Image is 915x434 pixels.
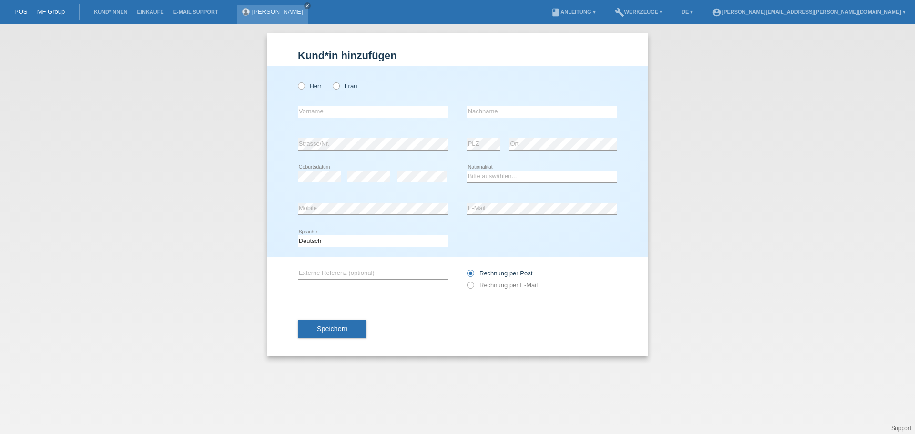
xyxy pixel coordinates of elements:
[467,270,532,277] label: Rechnung per Post
[305,3,310,8] i: close
[615,8,624,17] i: build
[252,8,303,15] a: [PERSON_NAME]
[304,2,311,9] a: close
[891,425,911,432] a: Support
[298,82,304,89] input: Herr
[677,9,698,15] a: DE ▾
[712,8,722,17] i: account_circle
[298,320,366,338] button: Speichern
[546,9,600,15] a: bookAnleitung ▾
[707,9,910,15] a: account_circle[PERSON_NAME][EMAIL_ADDRESS][PERSON_NAME][DOMAIN_NAME] ▾
[89,9,132,15] a: Kund*innen
[298,82,322,90] label: Herr
[467,270,473,282] input: Rechnung per Post
[467,282,473,293] input: Rechnung per E-Mail
[298,50,617,61] h1: Kund*in hinzufügen
[317,325,347,333] span: Speichern
[333,82,357,90] label: Frau
[610,9,668,15] a: buildWerkzeuge ▾
[132,9,168,15] a: Einkäufe
[169,9,223,15] a: E-Mail Support
[333,82,339,89] input: Frau
[467,282,538,289] label: Rechnung per E-Mail
[14,8,65,15] a: POS — MF Group
[551,8,560,17] i: book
